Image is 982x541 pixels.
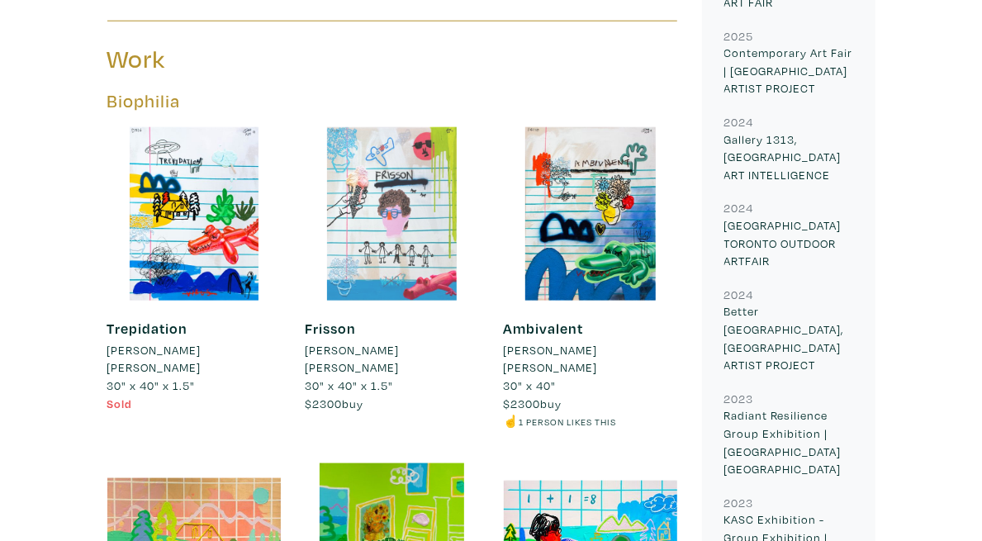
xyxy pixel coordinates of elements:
[724,287,754,302] small: 2024
[724,131,853,184] p: Gallery 1313, [GEOGRAPHIC_DATA] ART INTELLIGENCE
[306,319,357,338] a: Frisson
[724,28,754,44] small: 2025
[724,114,754,130] small: 2024
[306,396,364,411] span: buy
[306,341,479,377] a: [PERSON_NAME] [PERSON_NAME]
[107,319,188,338] a: Trepidation
[504,319,584,338] a: Ambivalent
[107,396,133,411] span: Sold
[724,406,853,477] p: Radiant Resilience Group Exhibition | [GEOGRAPHIC_DATA] [GEOGRAPHIC_DATA]
[504,396,541,411] span: $2300
[724,495,754,510] small: 2023
[504,412,677,430] li: ☝️
[306,377,394,393] span: 30" x 40" x 1.5"
[724,44,853,97] p: Contemporary Art Fair | [GEOGRAPHIC_DATA] ARTIST PROJECT
[724,391,754,406] small: 2023
[107,341,281,377] a: [PERSON_NAME] [PERSON_NAME]
[504,396,562,411] span: buy
[504,341,677,377] a: [PERSON_NAME] [PERSON_NAME]
[724,216,853,270] p: [GEOGRAPHIC_DATA] TORONTO OUTDOOR ARTFAIR
[107,377,196,393] span: 30" x 40" x 1.5"
[107,44,380,75] h3: Work
[306,396,343,411] span: $2300
[504,377,557,393] span: 30" x 40"
[107,90,677,112] h5: Biophilia
[724,200,754,216] small: 2024
[724,302,853,373] p: Better [GEOGRAPHIC_DATA], [GEOGRAPHIC_DATA] ARTIST PROJECT
[519,415,617,428] small: 1 person likes this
